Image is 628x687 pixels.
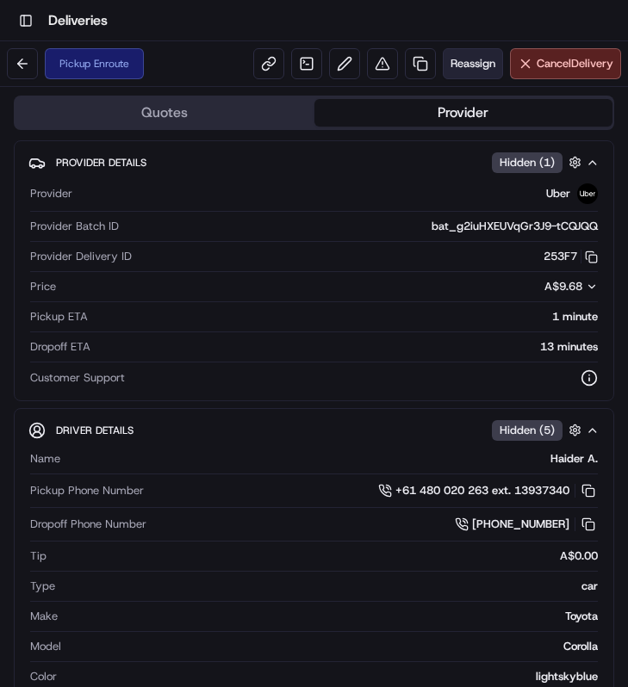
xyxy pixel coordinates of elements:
[293,170,314,190] button: Start new chat
[455,515,598,534] a: [PHONE_NUMBER]
[45,111,284,129] input: Clear
[492,152,586,173] button: Hidden (1)
[67,451,598,467] div: Haider A.
[56,156,146,170] span: Provider Details
[544,279,582,294] span: A$9.68
[577,183,598,204] img: uber-new-logo.jpeg
[16,99,314,127] button: Quotes
[64,669,598,684] div: lightskyblue
[139,243,283,274] a: 💻API Documentation
[30,186,72,201] span: Provider
[17,164,48,195] img: 1736555255976-a54dd68f-1ca7-489b-9aae-adbdc363a1c4
[30,451,60,467] span: Name
[546,186,570,201] span: Uber
[472,517,569,532] span: [PHONE_NUMBER]
[59,182,218,195] div: We're available if you need us!
[59,164,283,182] div: Start new chat
[378,481,598,500] a: +61 480 020 263 ext. 13937340
[314,99,613,127] button: Provider
[500,155,555,170] span: Hidden ( 1 )
[95,309,598,325] div: 1 minute
[65,609,598,624] div: Toyota
[446,279,598,294] button: A$9.68
[30,339,90,355] span: Dropoff ETA
[395,483,569,498] span: +61 480 020 263 ext. 13937340
[56,424,134,437] span: Driver Details
[443,48,503,79] button: Reassign
[30,639,61,654] span: Model
[537,56,613,71] span: Cancel Delivery
[34,250,132,267] span: Knowledge Base
[30,483,144,498] span: Pickup Phone Number
[17,251,31,265] div: 📗
[30,219,119,234] span: Provider Batch ID
[146,251,159,265] div: 💻
[28,148,600,176] button: Provider DetailsHidden (1)
[30,609,58,624] span: Make
[97,339,598,355] div: 13 minutes
[171,292,208,305] span: Pylon
[432,219,598,234] span: bat_g2iuHXEUVqGr3J9-tCQJQQ
[544,249,598,264] button: 253F7
[30,279,56,294] span: Price
[30,309,88,325] span: Pickup ETA
[510,48,621,79] button: CancelDelivery
[30,249,132,264] span: Provider Delivery ID
[17,17,52,52] img: Nash
[30,669,57,684] span: Color
[30,370,125,386] span: Customer Support
[17,69,314,96] p: Welcome 👋
[62,579,598,594] div: car
[48,10,108,31] h1: Deliveries
[121,291,208,305] a: Powered byPylon
[30,517,146,532] span: Dropoff Phone Number
[28,416,600,444] button: Driver DetailsHidden (5)
[451,56,495,71] span: Reassign
[500,423,555,438] span: Hidden ( 5 )
[10,243,139,274] a: 📗Knowledge Base
[163,250,277,267] span: API Documentation
[68,639,598,654] div: Corolla
[30,548,47,564] span: Tip
[30,579,55,594] span: Type
[492,419,586,441] button: Hidden (5)
[53,548,598,564] div: A$0.00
